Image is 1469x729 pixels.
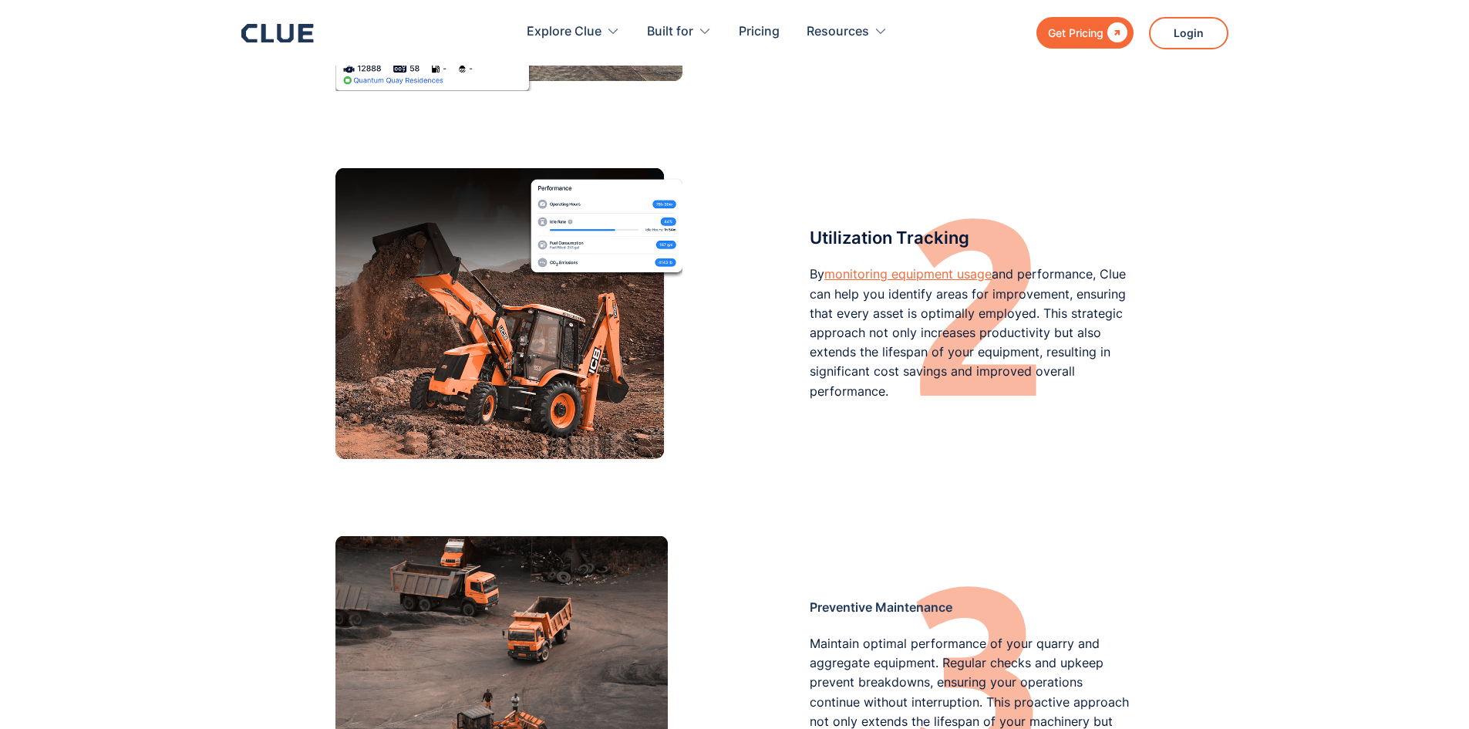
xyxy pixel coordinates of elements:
[527,8,620,56] div: Explore Clue
[1036,17,1134,49] a: Get Pricing
[335,168,682,460] img: excavator working along performance insight
[647,8,712,56] div: Built for
[810,226,1134,249] h3: Utilization Tracking
[1048,23,1103,42] div: Get Pricing
[824,266,992,282] a: monitoring equipment usage
[1149,17,1228,49] a: Login
[810,599,952,615] a: Preventive Maintenance
[527,8,601,56] div: Explore Clue
[739,8,780,56] a: Pricing
[810,265,1134,400] p: By and performance, Clue can help you identify areas for improvement, ensuring that every asset i...
[807,8,869,56] div: Resources
[1103,23,1127,42] div: 
[807,8,888,56] div: Resources
[647,8,693,56] div: Built for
